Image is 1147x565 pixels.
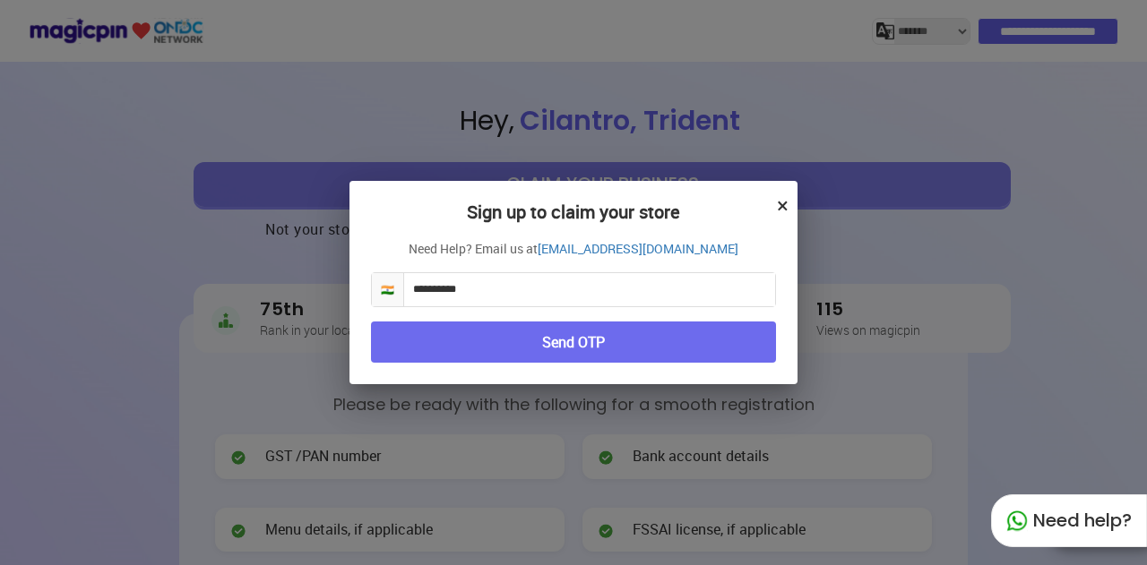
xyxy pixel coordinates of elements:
[371,321,776,364] button: Send OTP
[991,494,1147,547] div: Need help?
[371,240,776,258] p: Need Help? Email us at
[538,240,738,258] a: [EMAIL_ADDRESS][DOMAIN_NAME]
[777,190,789,220] button: ×
[372,273,404,306] span: 🇮🇳
[1006,510,1028,532] img: whatapp_green.7240e66a.svg
[371,202,776,240] h2: Sign up to claim your store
